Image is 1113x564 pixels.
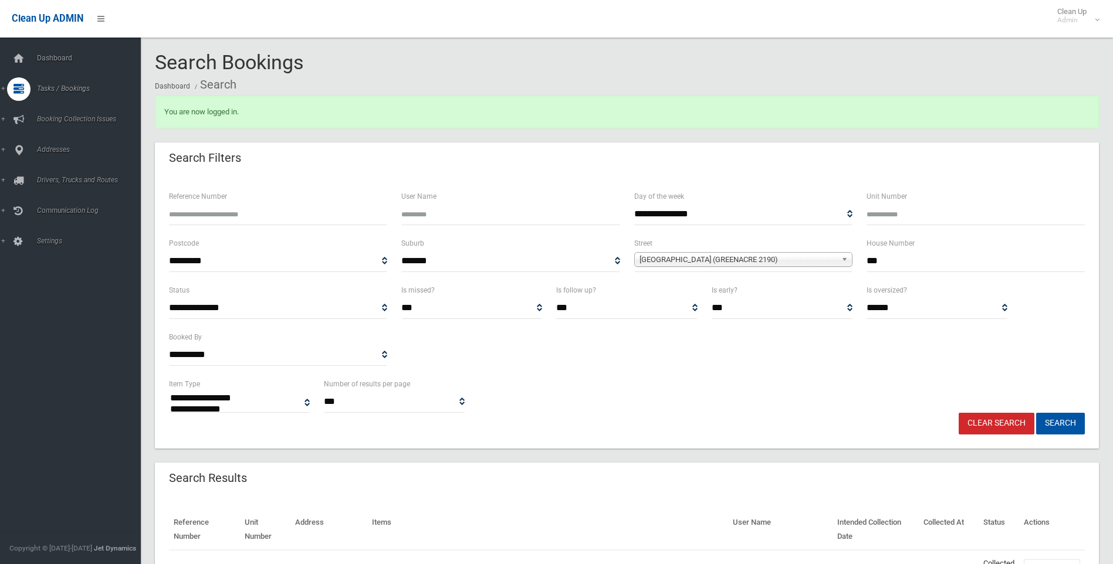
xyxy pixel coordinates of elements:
[324,378,410,390] label: Number of results per page
[712,284,738,297] label: Is early?
[33,237,150,245] span: Settings
[9,544,92,552] span: Copyright © [DATE]-[DATE]
[155,50,304,74] span: Search Bookings
[401,237,424,250] label: Suburb
[1036,413,1085,434] button: Search
[959,413,1034,434] a: Clear Search
[1057,16,1087,25] small: Admin
[833,509,919,550] th: Intended Collection Date
[1019,509,1085,550] th: Actions
[979,509,1019,550] th: Status
[94,544,136,552] strong: Jet Dynamics
[640,253,837,267] span: [GEOGRAPHIC_DATA] (GREENACRE 2190)
[867,284,907,297] label: Is oversized?
[556,284,596,297] label: Is follow up?
[192,74,236,96] li: Search
[401,284,435,297] label: Is missed?
[155,147,255,169] header: Search Filters
[290,509,367,550] th: Address
[155,467,261,490] header: Search Results
[867,190,907,203] label: Unit Number
[155,96,1099,128] div: You are now logged in.
[634,237,652,250] label: Street
[33,84,150,93] span: Tasks / Bookings
[169,284,190,297] label: Status
[33,176,150,184] span: Drivers, Trucks and Routes
[33,206,150,215] span: Communication Log
[33,115,150,123] span: Booking Collection Issues
[155,82,190,90] a: Dashboard
[367,509,729,550] th: Items
[401,190,437,203] label: User Name
[169,509,240,550] th: Reference Number
[169,331,202,344] label: Booked By
[169,378,200,390] label: Item Type
[634,190,684,203] label: Day of the week
[1051,7,1098,25] span: Clean Up
[867,237,915,250] label: House Number
[169,237,199,250] label: Postcode
[919,509,979,550] th: Collected At
[728,509,833,550] th: User Name
[12,13,83,24] span: Clean Up ADMIN
[169,190,227,203] label: Reference Number
[33,54,150,62] span: Dashboard
[33,145,150,154] span: Addresses
[240,509,290,550] th: Unit Number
